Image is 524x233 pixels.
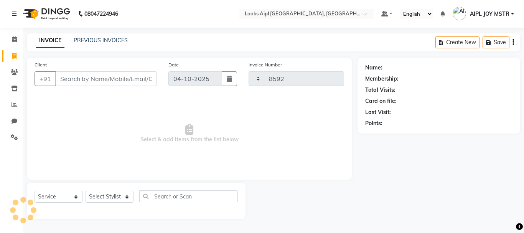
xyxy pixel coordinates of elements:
[35,95,344,172] span: Select & add items from the list below
[55,71,157,86] input: Search by Name/Mobile/Email/Code
[365,108,391,116] div: Last Visit:
[35,71,56,86] button: +91
[139,190,238,202] input: Search or Scan
[453,7,466,20] img: AIPL JOY MSTR
[365,64,382,72] div: Name:
[365,97,397,105] div: Card on file:
[36,34,64,48] a: INVOICE
[20,3,72,25] img: logo
[84,3,118,25] b: 08047224946
[470,10,509,18] span: AIPL JOY MSTR
[435,36,480,48] button: Create New
[365,75,399,83] div: Membership:
[74,37,128,44] a: PREVIOUS INVOICES
[365,86,395,94] div: Total Visits:
[365,119,382,127] div: Points:
[249,61,282,68] label: Invoice Number
[35,61,47,68] label: Client
[483,36,509,48] button: Save
[168,61,179,68] label: Date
